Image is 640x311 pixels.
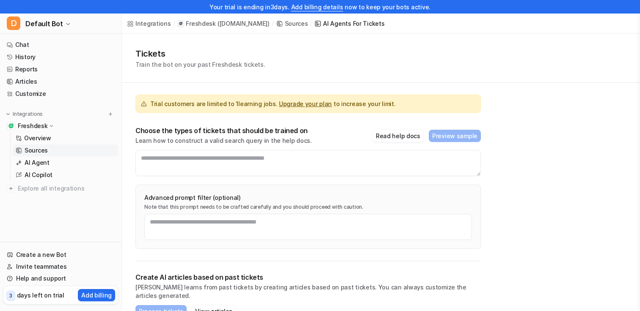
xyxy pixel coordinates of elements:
[127,19,171,28] a: Integrations
[135,47,265,60] h1: Tickets
[174,20,175,27] span: /
[144,204,472,210] p: Note that this prompt needs to be crafted carefully and you should proceed with caution.
[13,111,43,117] p: Integrations
[25,171,52,179] p: AI Copilot
[23,49,30,56] img: tab_domain_overview_orange.svg
[25,146,48,155] p: Sources
[5,111,11,117] img: expand menu
[7,184,15,193] img: explore all integrations
[24,14,41,20] div: v 4.0.25
[108,111,113,117] img: menu_add.svg
[22,22,60,29] div: Domain: [URL]
[177,19,269,28] a: Freshdesk([DOMAIN_NAME])
[84,49,91,56] img: tab_keywords_by_traffic_grey.svg
[3,110,45,118] button: Integrations
[9,292,12,300] p: 3
[144,194,472,202] p: Advanced prompt filter (optional)
[311,20,312,27] span: /
[291,3,343,11] a: Add billing details
[3,183,118,194] a: Explore all integrations
[272,20,274,27] span: /
[150,99,395,108] span: Trial customers are limited to 1 learning jobs. to increase your limit.
[218,19,270,28] p: ( [DOMAIN_NAME] )
[3,88,118,100] a: Customize
[285,19,308,28] div: Sources
[12,145,118,156] a: Sources
[3,51,118,63] a: History
[17,291,64,300] p: days left on trial
[135,283,481,300] p: [PERSON_NAME] learns from past tickets by creating articles based on past tickets. You can always...
[135,136,312,145] p: Learn how to construct a valid search query in the help docs.
[18,182,115,195] span: Explore all integrations
[94,50,143,55] div: Keywords by Traffic
[429,130,481,142] button: Preview sample
[3,39,118,51] a: Chat
[135,126,312,135] p: Choose the types of tickets that should be trained on
[279,100,332,107] a: Upgrade your plan
[12,169,118,181] a: AI Copilot
[3,261,118,273] a: Invite teammates
[24,134,51,142] p: Overview
[12,157,118,169] a: AI Agent
[314,19,384,28] a: AI Agents for tickets
[32,50,76,55] div: Domain Overview
[14,14,20,20] img: logo_orange.svg
[8,123,14,128] img: Freshdesk
[372,130,424,142] button: Read help docs
[323,19,384,28] div: AI Agents for tickets
[7,16,20,30] span: D
[186,19,215,28] p: Freshdesk
[18,122,47,130] p: Freshdesk
[135,273,481,281] p: Create AI articles based on past tickets
[3,63,118,75] a: Reports
[81,291,112,300] p: Add billing
[14,22,20,29] img: website_grey.svg
[276,19,308,28] a: Sources
[12,132,118,144] a: Overview
[3,249,118,261] a: Create a new Bot
[135,19,171,28] div: Integrations
[25,158,50,167] p: AI Agent
[135,60,265,69] p: Train the bot on your past Freshdesk tickets.
[3,76,118,87] a: Articles
[25,18,63,30] span: Default Bot
[78,289,115,301] button: Add billing
[3,273,118,284] a: Help and support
